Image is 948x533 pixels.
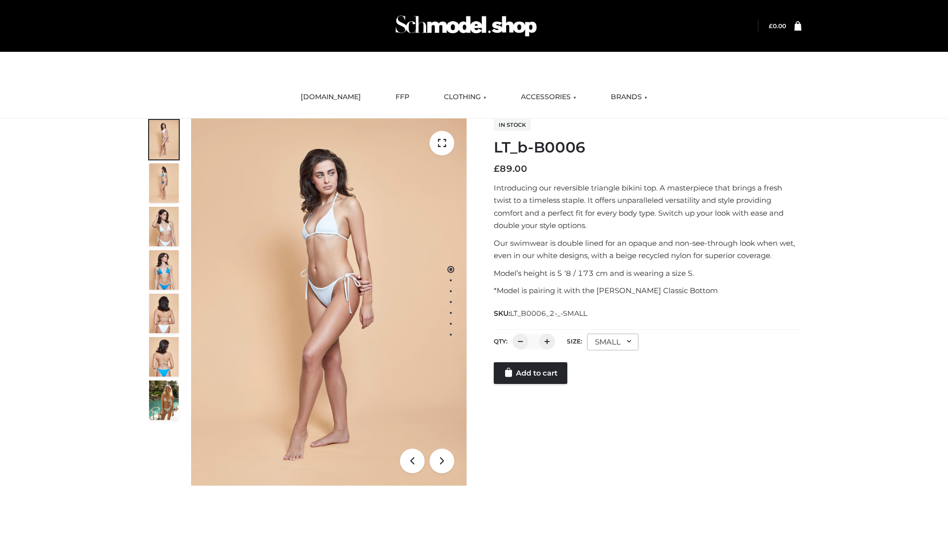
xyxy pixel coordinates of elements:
a: FFP [388,86,417,108]
p: Our swimwear is double lined for an opaque and non-see-through look when wet, even in our white d... [494,237,801,262]
bdi: 0.00 [769,22,786,30]
img: ArielClassicBikiniTop_CloudNine_AzureSky_OW114ECO_8-scaled.jpg [149,337,179,377]
a: [DOMAIN_NAME] [293,86,368,108]
img: ArielClassicBikiniTop_CloudNine_AzureSky_OW114ECO_3-scaled.jpg [149,207,179,246]
img: ArielClassicBikiniTop_CloudNine_AzureSky_OW114ECO_1-scaled.jpg [149,120,179,159]
span: In stock [494,119,531,131]
a: Add to cart [494,362,567,384]
label: Size: [567,338,582,345]
a: CLOTHING [436,86,494,108]
a: ACCESSORIES [513,86,584,108]
span: SKU: [494,307,588,319]
img: Schmodel Admin 964 [392,6,540,45]
div: SMALL [587,334,638,350]
img: ArielClassicBikiniTop_CloudNine_AzureSky_OW114ECO_2-scaled.jpg [149,163,179,203]
label: QTY: [494,338,508,345]
span: £ [494,163,500,174]
span: LT_B0006_2-_-SMALL [510,309,587,318]
img: Arieltop_CloudNine_AzureSky2.jpg [149,381,179,420]
p: *Model is pairing it with the [PERSON_NAME] Classic Bottom [494,284,801,297]
span: £ [769,22,773,30]
a: £0.00 [769,22,786,30]
a: BRANDS [603,86,655,108]
bdi: 89.00 [494,163,527,174]
img: ArielClassicBikiniTop_CloudNine_AzureSky_OW114ECO_1 [191,118,467,486]
img: ArielClassicBikiniTop_CloudNine_AzureSky_OW114ECO_7-scaled.jpg [149,294,179,333]
h1: LT_b-B0006 [494,139,801,156]
img: ArielClassicBikiniTop_CloudNine_AzureSky_OW114ECO_4-scaled.jpg [149,250,179,290]
p: Model’s height is 5 ‘8 / 173 cm and is wearing a size S. [494,267,801,280]
p: Introducing our reversible triangle bikini top. A masterpiece that brings a fresh twist to a time... [494,182,801,232]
